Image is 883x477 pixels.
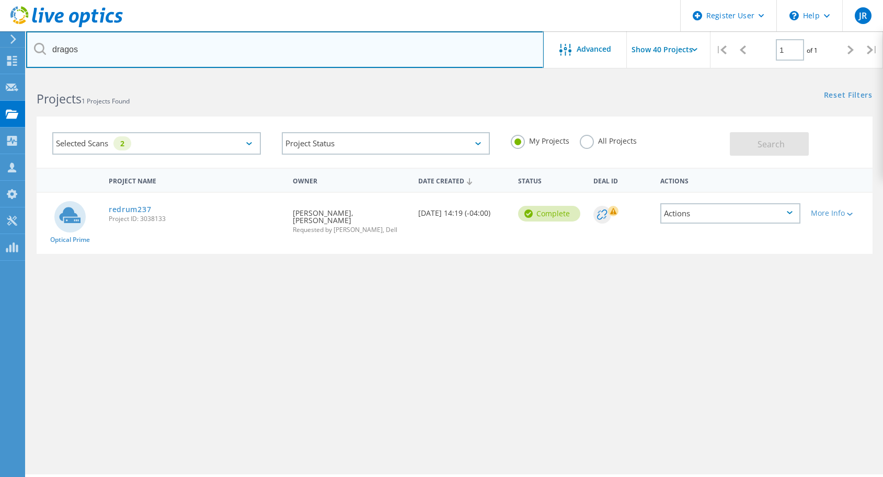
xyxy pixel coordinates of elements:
label: My Projects [511,135,569,145]
div: Deal Id [588,170,655,190]
span: of 1 [807,46,818,55]
div: Actions [660,203,800,224]
div: Selected Scans [52,132,261,155]
span: Project ID: 3038133 [109,216,282,222]
div: 2 [113,136,131,150]
div: | [862,31,883,68]
div: [PERSON_NAME], [PERSON_NAME] [288,193,413,243]
span: JR [859,11,867,20]
div: Complete [518,206,580,222]
span: Search [758,138,785,150]
div: Date Created [413,170,513,190]
b: Projects [37,90,82,107]
div: Owner [288,170,413,190]
div: Status [513,170,588,190]
span: Advanced [577,45,611,53]
div: Actions [655,170,806,190]
button: Search [730,132,809,156]
span: 1 Projects Found [82,97,130,106]
span: Requested by [PERSON_NAME], Dell [293,227,408,233]
span: Optical Prime [50,237,90,243]
div: | [710,31,732,68]
a: Live Optics Dashboard [10,22,123,29]
div: Project Status [282,132,490,155]
a: redrum237 [109,206,151,213]
div: Project Name [104,170,288,190]
a: Reset Filters [824,91,873,100]
label: All Projects [580,135,637,145]
div: [DATE] 14:19 (-04:00) [413,193,513,227]
svg: \n [789,11,799,20]
input: Search projects by name, owner, ID, company, etc [26,31,544,68]
div: More Info [811,210,867,217]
